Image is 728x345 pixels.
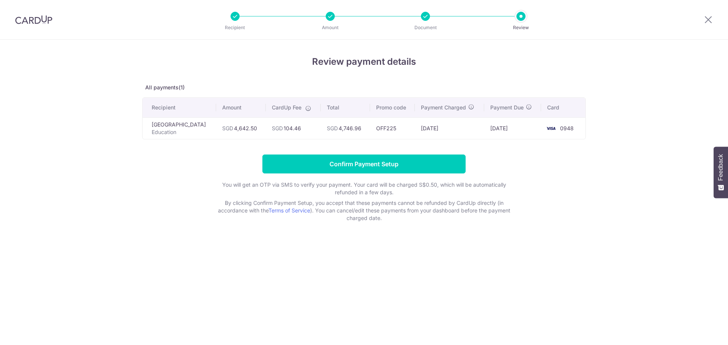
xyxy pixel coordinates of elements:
img: CardUp [15,15,52,24]
a: Terms of Service [268,207,310,214]
p: You will get an OTP via SMS to verify your payment. Your card will be charged S$0.50, which will ... [212,181,516,196]
td: 4,642.50 [216,117,266,139]
th: Promo code [370,98,415,117]
h4: Review payment details [142,55,586,69]
p: By clicking Confirm Payment Setup, you accept that these payments cannot be refunded by CardUp di... [212,199,516,222]
p: Review [493,24,549,31]
img: <span class="translation_missing" title="translation missing: en.account_steps.new_confirm_form.b... [543,124,559,133]
iframe: Opens a widget where you can find more information [679,322,720,341]
td: [DATE] [484,117,541,139]
p: Document [397,24,453,31]
span: Feedback [717,154,724,181]
span: Payment Due [490,104,524,111]
span: Payment Charged [421,104,466,111]
td: 4,746.96 [321,117,370,139]
p: Amount [302,24,358,31]
button: Feedback - Show survey [714,147,728,198]
th: Card [541,98,585,117]
span: CardUp Fee [272,104,301,111]
p: Recipient [207,24,263,31]
td: 104.46 [266,117,320,139]
span: 0948 [560,125,574,131]
th: Amount [216,98,266,117]
td: [GEOGRAPHIC_DATA] [143,117,216,139]
p: All payments(1) [142,84,586,91]
span: SGD [327,125,338,131]
span: SGD [272,125,283,131]
span: SGD [222,125,233,131]
td: OFF225 [370,117,415,139]
input: Confirm Payment Setup [262,155,466,173]
th: Total [321,98,370,117]
p: Education [152,128,210,136]
td: [DATE] [415,117,484,139]
th: Recipient [143,98,216,117]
